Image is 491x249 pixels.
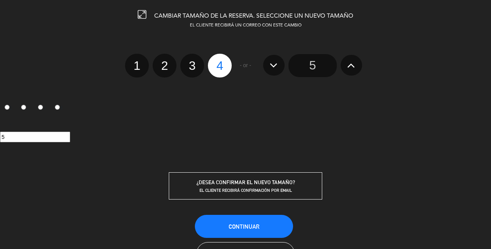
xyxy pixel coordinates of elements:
label: 2 [153,54,176,78]
span: ¿DESEA CONFIRMAR EL NUEVO TAMAÑO? [196,179,295,185]
span: EL CLIENTE RECIBIRÁ CONFIRMACIÓN POR EMAIL [199,188,292,193]
label: 3 [34,102,51,115]
span: - or - [240,61,251,70]
label: 4 [50,102,67,115]
span: CAMBIAR TAMAÑO DE LA RESERVA. SELECCIONE UN NUEVO TAMAÑO [154,13,353,19]
label: 4 [208,54,232,78]
input: 4 [55,105,60,110]
button: Continuar [195,215,293,238]
input: 1 [5,105,10,110]
label: 1 [125,54,149,78]
span: Continuar [229,223,259,230]
label: 2 [17,102,34,115]
label: 3 [180,54,204,78]
input: 2 [21,105,26,110]
input: 3 [38,105,43,110]
span: EL CLIENTE RECIBIRÁ UN CORREO CON ESTE CAMBIO [190,23,302,28]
